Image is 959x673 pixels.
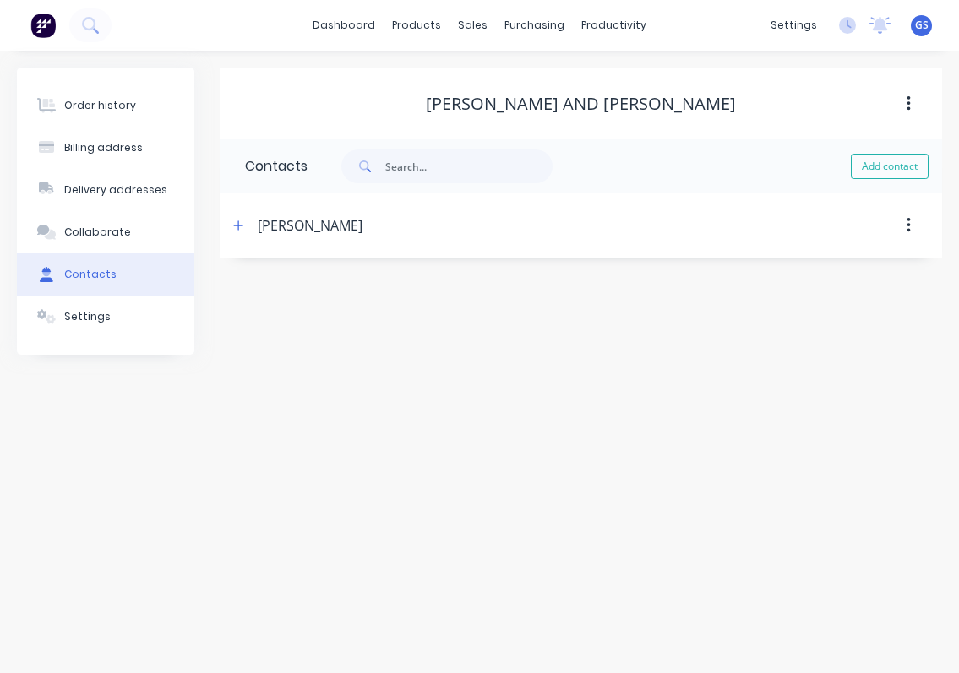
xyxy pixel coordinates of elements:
[17,211,194,253] button: Collaborate
[64,225,131,240] div: Collaborate
[17,296,194,338] button: Settings
[17,84,194,127] button: Order history
[30,13,56,38] img: Factory
[17,253,194,296] button: Contacts
[573,13,655,38] div: productivity
[384,13,450,38] div: products
[64,182,167,198] div: Delivery addresses
[426,94,736,114] div: [PERSON_NAME] and [PERSON_NAME]
[450,13,496,38] div: sales
[762,13,826,38] div: settings
[915,18,929,33] span: GS
[496,13,573,38] div: purchasing
[258,215,362,236] div: [PERSON_NAME]
[851,154,929,179] button: Add contact
[17,169,194,211] button: Delivery addresses
[220,139,308,193] div: Contacts
[304,13,384,38] a: dashboard
[64,267,117,282] div: Contacts
[17,127,194,169] button: Billing address
[64,98,136,113] div: Order history
[385,149,553,183] input: Search...
[64,140,143,155] div: Billing address
[64,309,111,324] div: Settings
